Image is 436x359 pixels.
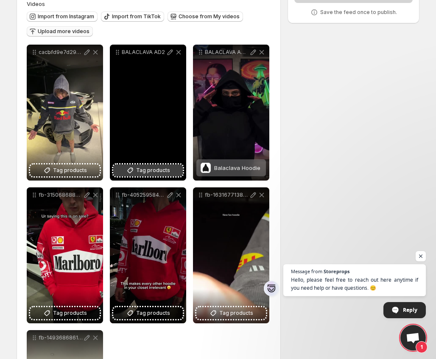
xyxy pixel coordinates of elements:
button: Tag products [30,164,100,176]
div: fb-31506868872291767-a7e9026015-1-videoTag products [27,187,103,323]
span: Choose from My videos [179,13,240,20]
button: Upload more videos [27,26,93,37]
p: fb-1631677138271990-b4cddb3479-1-video [205,192,249,198]
div: Open chat [400,325,426,351]
button: Tag products [113,164,183,176]
p: fb-1493686861915945-2febe9d46f-1-video [39,334,83,341]
span: Upload more videos [38,28,89,35]
div: fb-1631677138271990-b4cddb3479-1-videoTag products [193,187,269,323]
span: Tag products [53,309,87,317]
span: Reply [403,302,417,317]
span: Balaclava Hoodie [214,164,260,171]
span: Tag products [136,309,170,317]
p: fb-4052595848328835-0977c1d6cd-1-video [122,192,166,198]
p: fb-31506868872291767-a7e9026015-1-video [39,192,83,198]
div: BALACLAVA AD12Balaclava HoodieBalaclava Hoodie [193,45,269,181]
p: BALACLAVA AD12 [205,49,249,56]
span: Import from Instagram [38,13,94,20]
p: cacbfd9e7d2946799be2361cc2275f51HD-1080p-72Mbps-55002123 [39,49,83,56]
button: Tag products [30,307,100,319]
p: BALACLAVA AD2 [122,49,166,56]
button: Import from Instagram [27,11,98,22]
span: Videos [27,0,45,7]
button: Tag products [113,307,183,319]
span: Tag products [219,309,253,317]
div: fb-4052595848328835-0977c1d6cd-1-videoTag products [110,187,186,323]
span: 1 [416,341,428,353]
span: Message from [291,269,322,274]
button: Import from TikTok [101,11,164,22]
span: Tag products [53,166,87,175]
div: cacbfd9e7d2946799be2361cc2275f51HD-1080p-72Mbps-55002123Tag products [27,45,103,181]
span: Import from TikTok [112,13,161,20]
span: Hello, please feel free to reach out here anytime if you need help or have questions. 😊 [291,276,418,292]
div: BALACLAVA AD2Tag products [110,45,186,181]
button: Choose from My videos [168,11,243,22]
button: Tag products [196,307,266,319]
span: Storeprops [324,269,349,274]
p: Save the feed once to publish. [320,9,397,16]
span: Tag products [136,166,170,175]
